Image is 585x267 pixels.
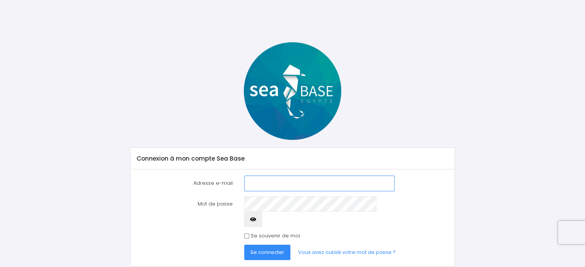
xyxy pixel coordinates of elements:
label: Adresse e-mail [131,176,238,191]
span: Se connecter [250,249,284,256]
button: Se connecter [244,245,290,260]
label: Se souvenir de moi [251,232,300,240]
a: Vous avez oublié votre mot de passe ? [292,245,402,260]
label: Mot de passe [131,196,238,227]
div: Connexion à mon compte Sea Base [130,148,455,169]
